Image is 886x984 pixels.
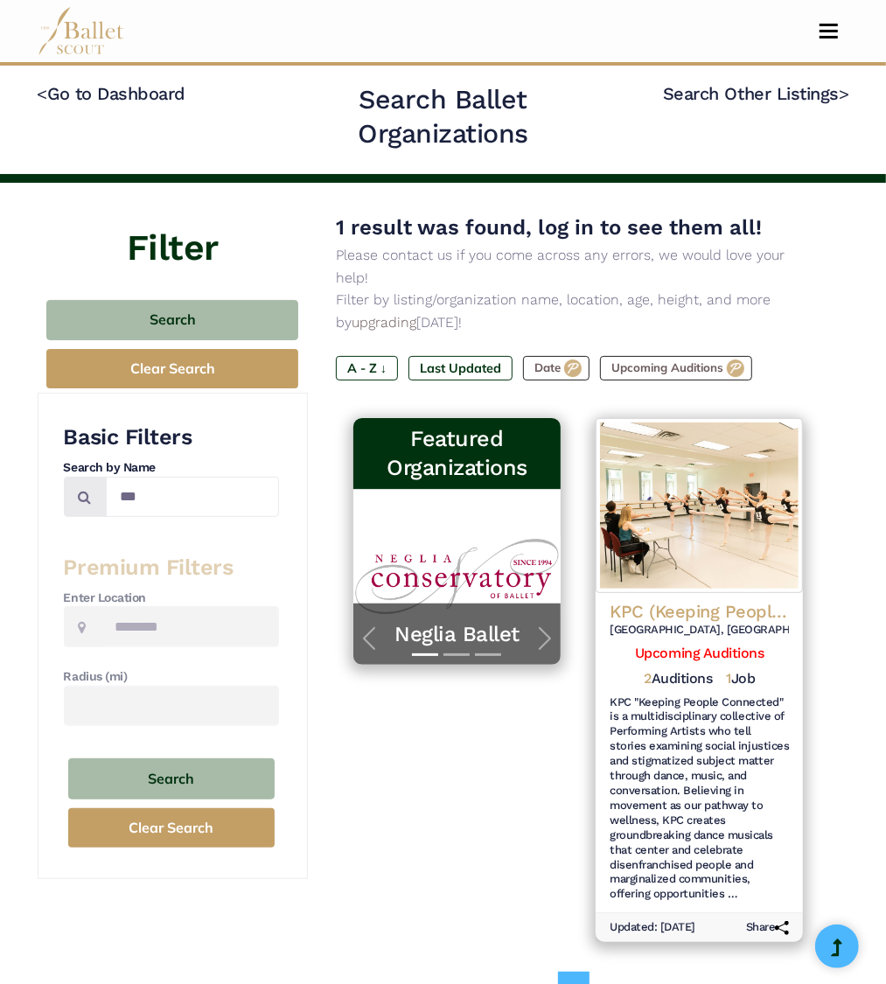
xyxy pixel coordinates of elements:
[475,645,501,665] button: Slide 3
[412,645,438,665] button: Slide 1
[46,300,298,341] button: Search
[596,418,803,593] img: Logo
[64,668,279,686] h4: Radius (mi)
[38,83,185,104] a: <Go to Dashboard
[352,314,416,331] a: upgrading
[68,758,275,799] button: Search
[64,459,279,477] h4: Search by Name
[610,600,789,623] h4: KPC (Keeping People Connected)
[46,349,298,388] button: Clear Search
[336,356,398,380] label: A - Z ↓
[610,623,789,638] h6: [GEOGRAPHIC_DATA], [GEOGRAPHIC_DATA]
[106,477,279,518] input: Search by names...
[38,82,48,104] code: <
[610,920,695,935] h6: Updated: [DATE]
[408,356,513,380] label: Last Updated
[600,356,752,380] label: Upcoming Auditions
[336,215,762,240] span: 1 result was found, log in to see them all!
[726,670,731,687] span: 1
[523,356,590,380] label: Date
[101,606,279,647] input: Location
[38,183,308,274] h4: Filter
[644,670,712,688] h5: Auditions
[367,425,547,482] h3: Featured Organizations
[371,621,543,648] a: Neglia Ballet
[839,82,849,104] code: >
[64,554,279,583] h3: Premium Filters
[808,23,849,39] button: Toggle navigation
[443,645,470,665] button: Slide 2
[64,590,279,607] h4: Enter Location
[64,423,279,452] h3: Basic Filters
[610,695,789,903] h6: KPC "Keeping People Connected" is a multidisciplinary collective of Performing Artists who tell s...
[336,244,821,289] p: Please contact us if you come across any errors, we would love your help!
[283,82,603,151] h2: Search Ballet Organizations
[635,645,764,661] a: Upcoming Auditions
[644,670,652,687] span: 2
[68,808,275,848] button: Clear Search
[746,920,790,935] h6: Share
[336,289,821,333] p: Filter by listing/organization name, location, age, height, and more by [DATE]!
[726,670,755,688] h5: Job
[663,83,848,104] a: Search Other Listings>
